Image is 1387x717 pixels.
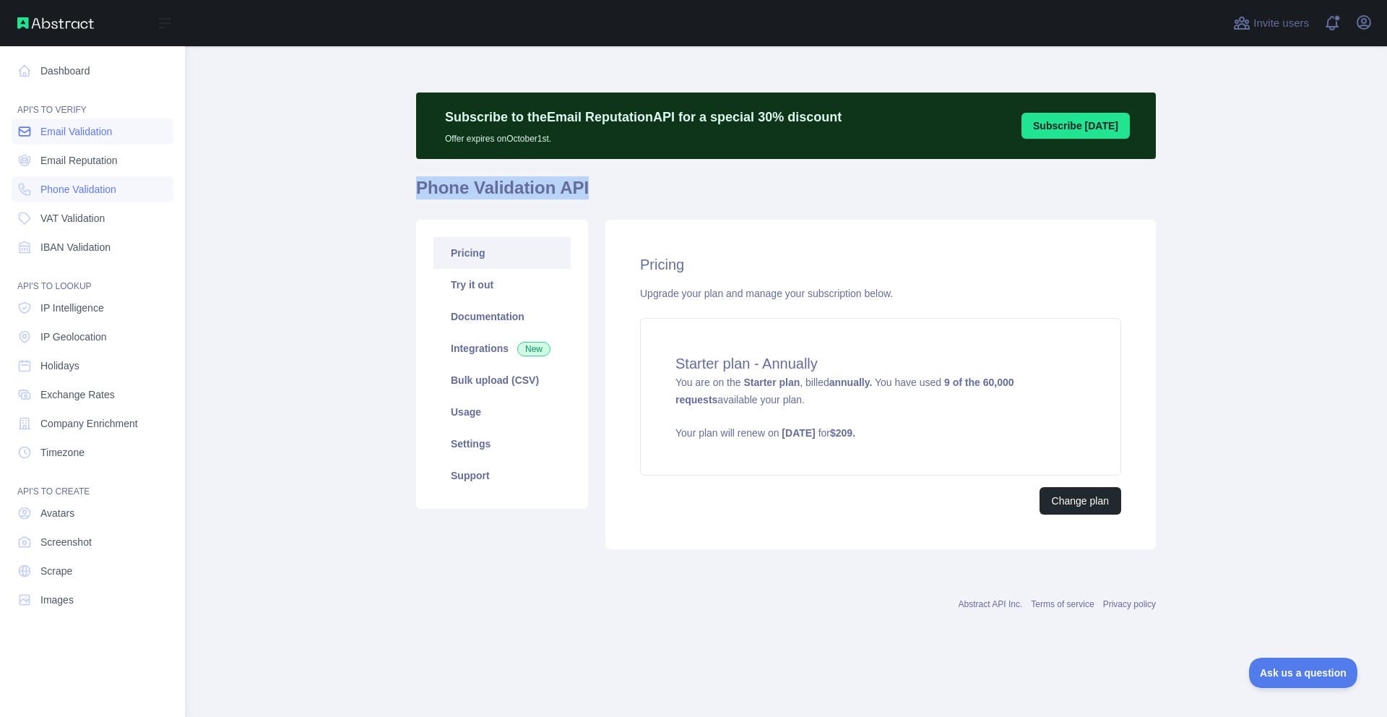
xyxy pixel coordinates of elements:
[12,411,173,437] a: Company Enrichment
[12,119,173,145] a: Email Validation
[433,269,571,301] a: Try it out
[12,324,173,350] a: IP Geolocation
[445,127,842,145] p: Offer expires on October 1st.
[433,364,571,396] a: Bulk upload (CSV)
[40,416,138,431] span: Company Enrichment
[12,500,173,526] a: Avatars
[40,330,107,344] span: IP Geolocation
[433,396,571,428] a: Usage
[12,587,173,613] a: Images
[12,176,173,202] a: Phone Validation
[675,377,1014,405] strong: 9 of the 60,000 requests
[640,286,1121,301] div: Upgrade your plan and manage your subscription below.
[12,468,173,497] div: API'S TO CREATE
[830,427,855,439] strong: $ 209 .
[1021,113,1130,139] button: Subscribe [DATE]
[12,58,173,84] a: Dashboard
[12,205,173,231] a: VAT Validation
[517,342,550,356] span: New
[675,426,1086,440] p: Your plan will renew on for
[743,377,800,388] strong: Starter plan
[40,358,79,373] span: Holidays
[1230,12,1312,35] button: Invite users
[12,382,173,408] a: Exchange Rates
[433,460,571,491] a: Support
[40,387,115,402] span: Exchange Rates
[40,124,112,139] span: Email Validation
[433,301,571,332] a: Documentation
[40,182,116,197] span: Phone Validation
[959,599,1023,609] a: Abstract API Inc.
[1249,658,1358,688] iframe: Toggle Customer Support
[416,176,1156,211] h1: Phone Validation API
[640,254,1121,275] h2: Pricing
[675,377,1086,440] span: You are on the , billed You have used available your plan.
[12,234,173,260] a: IBAN Validation
[782,427,815,439] strong: [DATE]
[12,353,173,379] a: Holidays
[40,211,105,226] span: VAT Validation
[12,439,173,465] a: Timezone
[12,263,173,292] div: API'S TO LOOKUP
[40,445,85,460] span: Timezone
[1040,487,1121,515] button: Change plan
[1253,15,1309,32] span: Invite users
[12,295,173,321] a: IP Intelligence
[12,529,173,555] a: Screenshot
[17,17,94,29] img: Abstract API
[433,332,571,364] a: Integrations New
[40,153,118,168] span: Email Reputation
[433,428,571,460] a: Settings
[40,535,92,549] span: Screenshot
[12,87,173,116] div: API'S TO VERIFY
[12,558,173,584] a: Scrape
[40,593,74,607] span: Images
[12,147,173,173] a: Email Reputation
[1103,599,1156,609] a: Privacy policy
[445,107,842,127] p: Subscribe to the Email Reputation API for a special 30 % discount
[40,506,74,520] span: Avatars
[675,353,1086,374] h4: Starter plan - Annually
[829,377,873,388] strong: annually.
[40,564,72,578] span: Scrape
[40,301,104,315] span: IP Intelligence
[1031,599,1094,609] a: Terms of service
[40,240,111,254] span: IBAN Validation
[433,237,571,269] a: Pricing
